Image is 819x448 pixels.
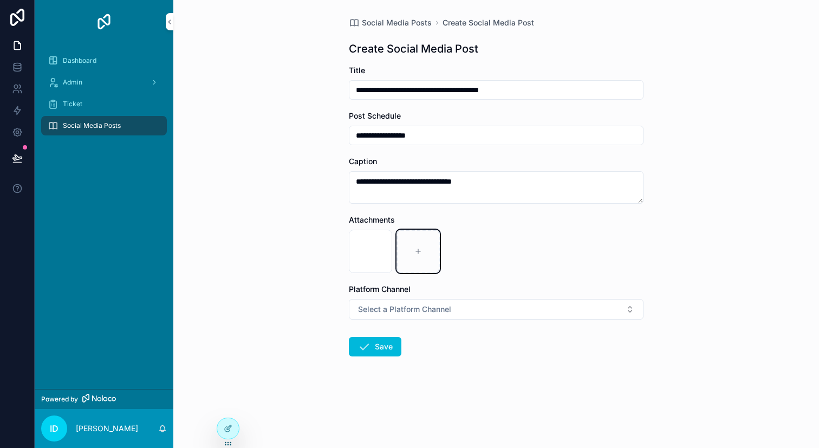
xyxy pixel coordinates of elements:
[349,157,377,166] span: Caption
[41,116,167,135] a: Social Media Posts
[41,51,167,70] a: Dashboard
[35,389,173,409] a: Powered by
[76,423,138,434] p: [PERSON_NAME]
[349,17,432,28] a: Social Media Posts
[349,66,365,75] span: Title
[63,100,82,108] span: Ticket
[95,13,113,30] img: App logo
[63,121,121,130] span: Social Media Posts
[349,111,401,120] span: Post Schedule
[358,304,451,315] span: Select a Platform Channel
[362,17,432,28] span: Social Media Posts
[63,56,96,65] span: Dashboard
[349,284,411,294] span: Platform Channel
[349,41,478,56] h1: Create Social Media Post
[41,94,167,114] a: Ticket
[41,395,78,404] span: Powered by
[349,337,401,356] button: Save
[349,299,643,320] button: Select Button
[50,422,58,435] span: ID
[41,73,167,92] a: Admin
[35,43,173,150] div: scrollable content
[63,78,82,87] span: Admin
[443,17,534,28] a: Create Social Media Post
[349,215,395,224] span: Attachments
